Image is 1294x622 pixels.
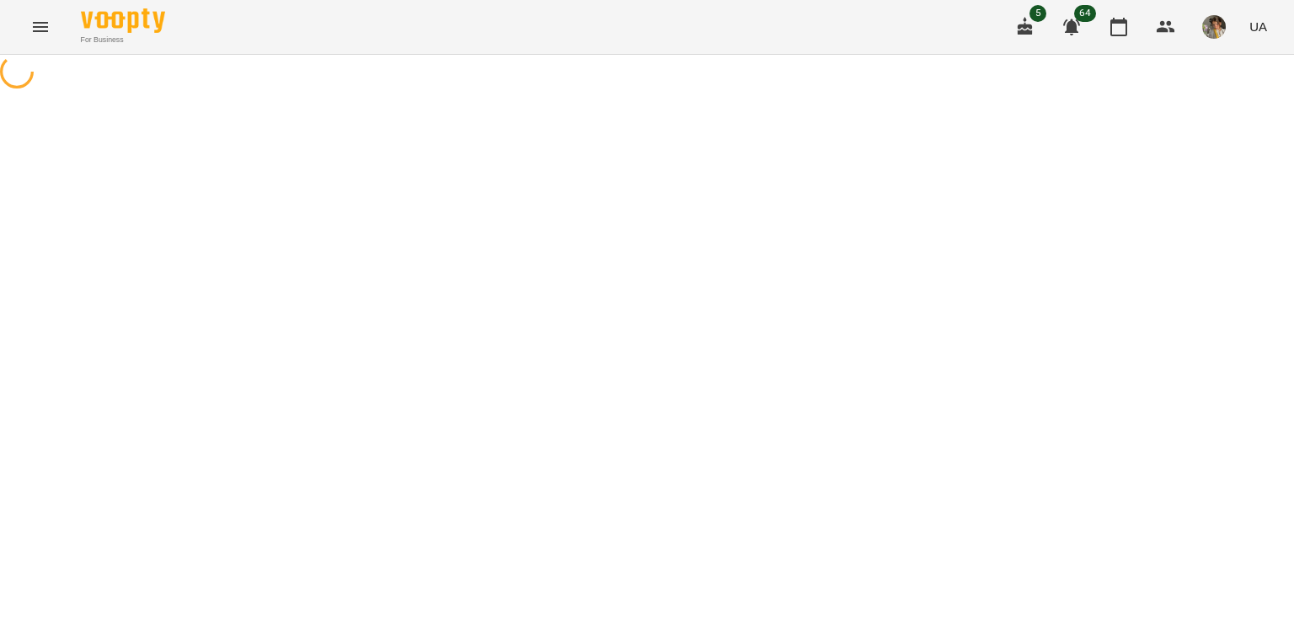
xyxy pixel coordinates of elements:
[1074,5,1096,22] span: 64
[81,35,165,46] span: For Business
[81,8,165,33] img: Voopty Logo
[1029,5,1046,22] span: 5
[1202,15,1226,39] img: 084cbd57bb1921baabc4626302ca7563.jfif
[20,7,61,47] button: Menu
[1243,11,1274,42] button: UA
[1249,18,1267,35] span: UA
